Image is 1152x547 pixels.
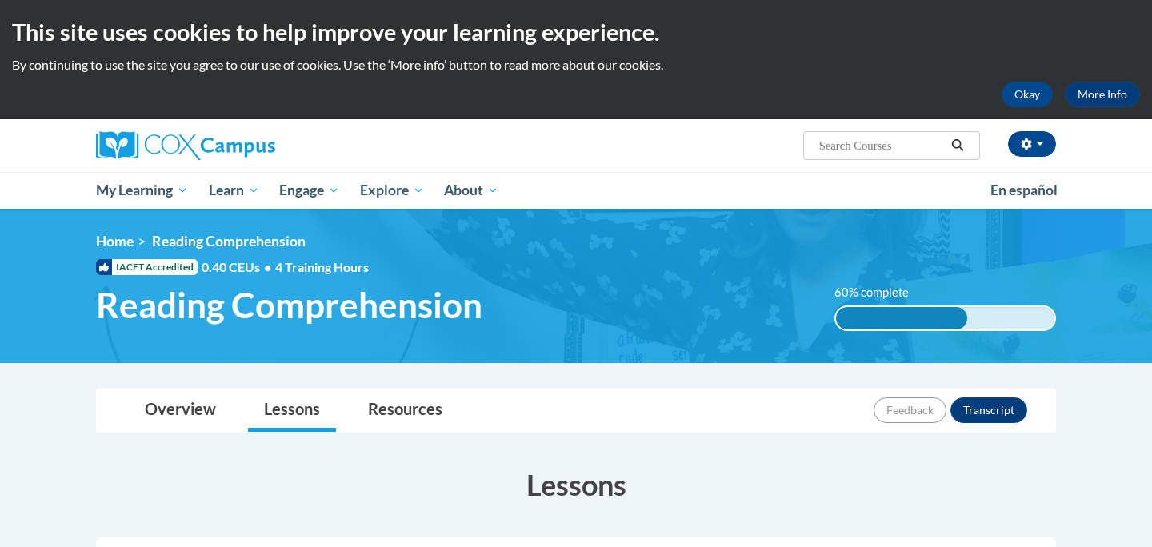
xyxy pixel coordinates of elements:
[950,397,1027,423] button: Transcript
[96,259,198,275] span: IACET Accredited
[198,172,270,209] a: Learn
[202,258,275,276] span: 0.40 CEUs
[818,136,946,155] input: Search Courses
[86,172,198,209] a: My Learning
[946,136,970,155] button: Search
[96,233,134,250] a: Home
[96,131,275,160] img: Cox Campus
[269,172,350,209] a: Engage
[836,307,967,329] div: 60% complete
[834,284,926,301] label: 60% complete
[209,181,259,200] span: Learn
[434,172,510,209] a: About
[1008,131,1056,157] button: Account Settings
[96,284,482,326] span: Reading Comprehension
[1002,82,1053,107] button: Okay
[12,56,1140,74] p: By continuing to use the site you agree to our use of cookies. Use the ‘More info’ button to read...
[360,181,424,200] span: Explore
[874,397,946,423] button: Feedback
[96,131,400,160] a: Cox Campus
[129,389,232,432] a: Overview
[279,181,339,200] span: Engage
[990,182,1058,198] span: En español
[72,172,1080,209] div: Main menu
[275,259,369,274] span: 4 Training Hours
[350,172,434,209] a: Explore
[12,16,1140,48] h2: This site uses cookies to help improve your learning experience.
[1065,82,1140,107] a: More Info
[96,465,1056,505] h3: Lessons
[444,181,498,200] span: About
[248,389,336,432] a: Lessons
[264,259,271,274] span: •
[980,174,1068,207] a: En español
[96,181,188,200] span: My Learning
[152,233,306,250] span: Reading Comprehension
[352,389,458,432] a: Resources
